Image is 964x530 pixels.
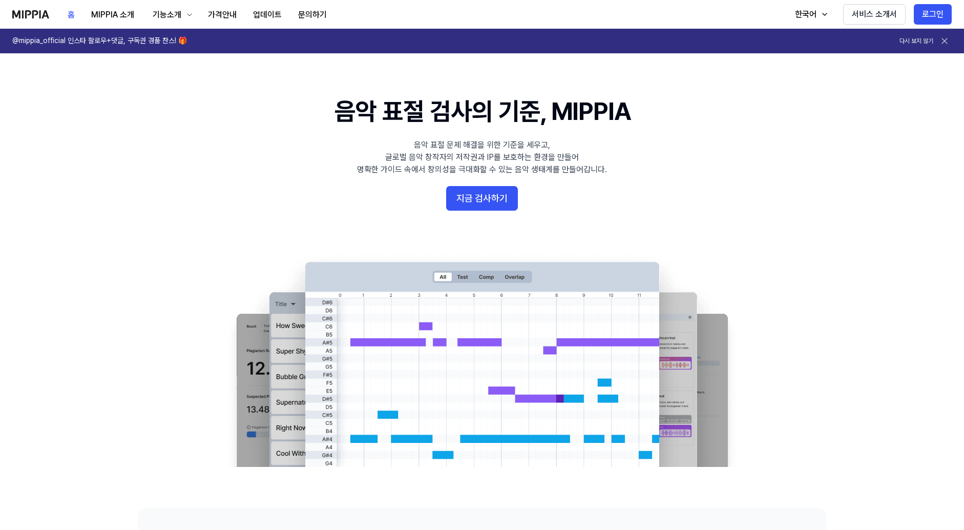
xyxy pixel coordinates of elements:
div: 음악 표절 문제 해결을 위한 기준을 세우고, 글로벌 음악 창작자의 저작권과 IP를 보호하는 환경을 만들어 명확한 가이드 속에서 창의성을 극대화할 수 있는 음악 생태계를 만들어... [357,139,607,176]
img: main Image [216,252,748,467]
button: 업데이트 [245,5,290,25]
a: 업데이트 [245,1,290,29]
button: 로그인 [914,4,952,25]
button: 문의하기 [290,5,335,25]
button: 기능소개 [142,5,200,25]
img: logo [12,10,49,18]
button: 다시 보지 않기 [899,37,933,46]
h1: @mippia_official 인스타 팔로우+댓글, 구독권 경품 찬스! 🎁 [12,36,187,46]
div: 한국어 [793,8,819,21]
button: MIPPIA 소개 [83,5,142,25]
button: 지금 검사하기 [446,186,518,211]
button: 서비스 소개서 [843,4,906,25]
button: 홈 [59,5,83,25]
a: 홈 [59,1,83,29]
div: 기능소개 [151,9,183,21]
button: 한국어 [785,4,835,25]
h1: 음악 표절 검사의 기준, MIPPIA [334,94,630,129]
button: 가격안내 [200,5,245,25]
